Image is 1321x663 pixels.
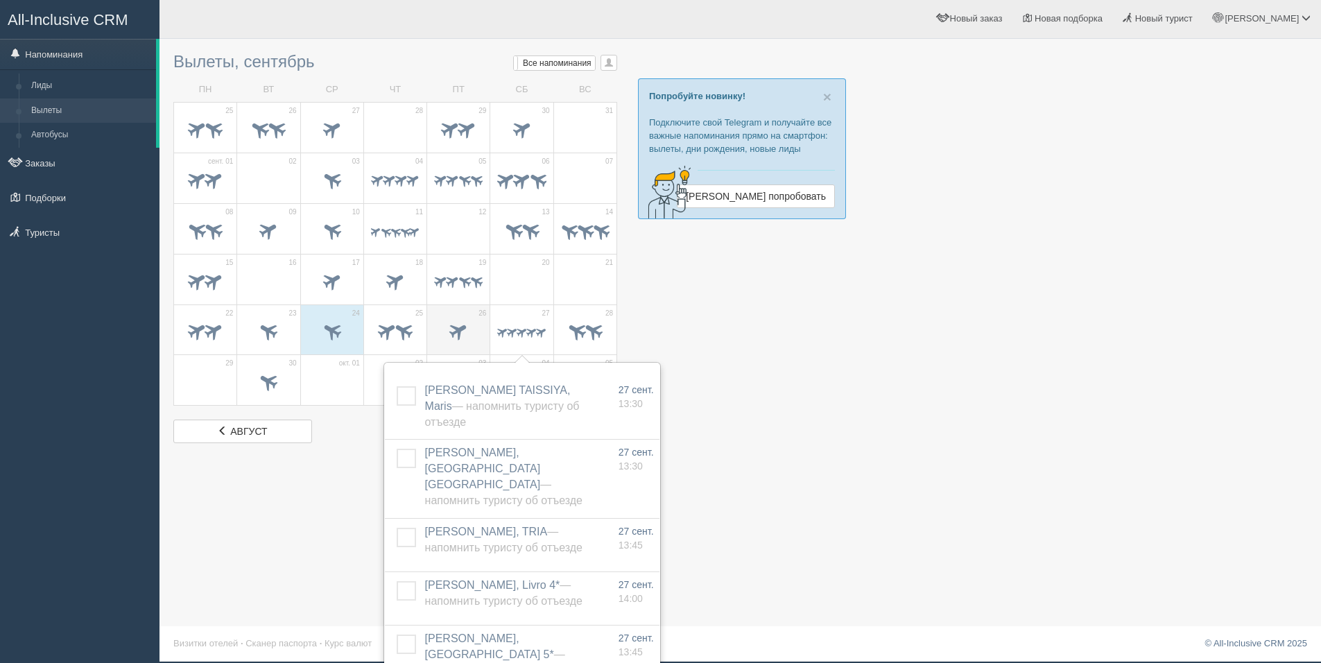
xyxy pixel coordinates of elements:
span: — Напомнить туристу об отъезде [425,400,580,428]
span: [PERSON_NAME] TAISSIYA, Maris [425,384,580,428]
span: 15 [225,258,233,268]
a: август [173,420,312,443]
span: 03 [478,359,486,368]
button: Close [823,89,831,104]
span: 12 [478,207,486,217]
span: август [230,426,267,437]
span: 26 [288,106,296,116]
span: Новый турист [1135,13,1193,24]
span: 27 [352,106,360,116]
span: [PERSON_NAME], [GEOGRAPHIC_DATA] [GEOGRAPHIC_DATA] [425,447,582,506]
span: 06 [542,157,550,166]
span: 27 сент. [619,447,654,458]
td: ВТ [237,78,300,102]
span: 19 [478,258,486,268]
span: All-Inclusive CRM [8,11,128,28]
a: 27 сент. 13:45 [619,524,654,552]
p: Попробуйте новинку! [649,89,835,103]
a: © All-Inclusive CRM 2025 [1205,638,1307,648]
span: 13:30 [619,398,643,409]
span: 11 [415,207,423,217]
span: 09 [288,207,296,217]
span: 13:45 [619,646,643,657]
a: [PERSON_NAME], [GEOGRAPHIC_DATA] [GEOGRAPHIC_DATA]— Напомнить туристу об отъезде [425,447,582,506]
span: 31 [605,106,613,116]
span: Новый заказ [950,13,1003,24]
td: ПН [174,78,237,102]
span: [PERSON_NAME], TRIA [425,526,582,553]
span: 25 [415,309,423,318]
span: 27 сент. [619,632,654,644]
span: 24 [352,309,360,318]
a: Лиды [25,74,156,98]
span: — Напомнить туристу об отъезде [425,479,582,506]
span: 26 [478,309,486,318]
a: 27 сент. 13:45 [619,631,654,659]
span: 21 [605,258,613,268]
p: Подключите свой Telegram и получайте все важные напоминания прямо на смартфон: вылеты, дни рожден... [649,116,835,155]
span: — Напомнить туристу об отъезде [425,579,582,607]
span: × [823,89,831,105]
span: 22 [225,309,233,318]
span: 02 [415,359,423,368]
span: [PERSON_NAME], Livro 4* [425,579,582,607]
span: 25 [225,106,233,116]
span: Все напоминания [523,58,592,68]
td: СР [300,78,363,102]
a: [PERSON_NAME] попробовать [677,184,835,208]
td: ВС [553,78,616,102]
span: 30 [542,106,550,116]
span: 10 [352,207,360,217]
span: 23 [288,309,296,318]
span: · [320,638,322,648]
span: окт. 01 [339,359,360,368]
a: Сканер паспорта [245,638,317,648]
span: 14 [605,207,613,217]
span: 27 сент. [619,579,654,590]
span: 07 [605,157,613,166]
span: 04 [542,359,550,368]
span: 05 [605,359,613,368]
span: 02 [288,157,296,166]
span: сент. 01 [208,157,233,166]
span: · [241,638,243,648]
a: Автобусы [25,123,156,148]
span: 03 [352,157,360,166]
span: 18 [415,258,423,268]
span: 14:00 [619,593,643,604]
span: 29 [225,359,233,368]
span: 28 [415,106,423,116]
span: 08 [225,207,233,217]
span: 28 [605,309,613,318]
span: 20 [542,258,550,268]
span: [PERSON_NAME] [1225,13,1299,24]
td: ЧТ [363,78,426,102]
span: 13:45 [619,540,643,551]
td: ПТ [427,78,490,102]
span: 30 [288,359,296,368]
a: [PERSON_NAME], TRIA— Напомнить туристу об отъезде [425,526,582,553]
a: [PERSON_NAME], Livro 4*— Напомнить туристу об отъезде [425,579,582,607]
a: Курс валют [325,638,372,648]
span: 16 [288,258,296,268]
span: — Напомнить туристу об отъезде [425,526,582,553]
span: 29 [478,106,486,116]
span: 27 сент. [619,526,654,537]
span: 27 [542,309,550,318]
span: 13:30 [619,460,643,472]
span: 27 сент. [619,384,654,395]
a: 27 сент. 14:00 [619,578,654,605]
span: 17 [352,258,360,268]
span: 04 [415,157,423,166]
a: 27 сент. 13:30 [619,445,654,473]
a: 27 сент. 13:30 [619,383,654,411]
span: 13 [542,207,550,217]
td: СБ [490,78,553,102]
a: Вылеты [25,98,156,123]
a: Визитки отелей [173,638,238,648]
span: 05 [478,157,486,166]
span: Новая подборка [1035,13,1103,24]
img: creative-idea-2907357.png [639,164,694,220]
a: [PERSON_NAME] TAISSIYA, Maris— Напомнить туристу об отъезде [425,384,580,428]
h3: Вылеты, сентябрь [173,53,617,71]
